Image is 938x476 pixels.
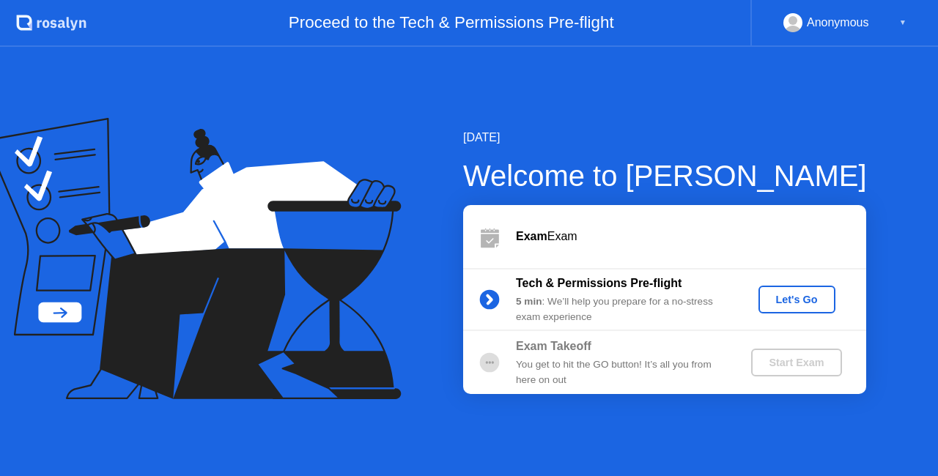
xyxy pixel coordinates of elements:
b: Exam Takeoff [516,340,591,352]
button: Let's Go [758,286,835,313]
button: Start Exam [751,349,841,376]
div: Start Exam [757,357,835,368]
div: Let's Go [764,294,830,305]
b: 5 min [516,296,542,307]
div: Welcome to [PERSON_NAME] [463,154,867,198]
div: ▼ [899,13,906,32]
div: Anonymous [807,13,869,32]
b: Exam [516,230,547,242]
div: Exam [516,228,866,245]
div: You get to hit the GO button! It’s all you from here on out [516,357,727,387]
b: Tech & Permissions Pre-flight [516,277,682,289]
div: [DATE] [463,129,867,146]
div: : We’ll help you prepare for a no-stress exam experience [516,294,727,324]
